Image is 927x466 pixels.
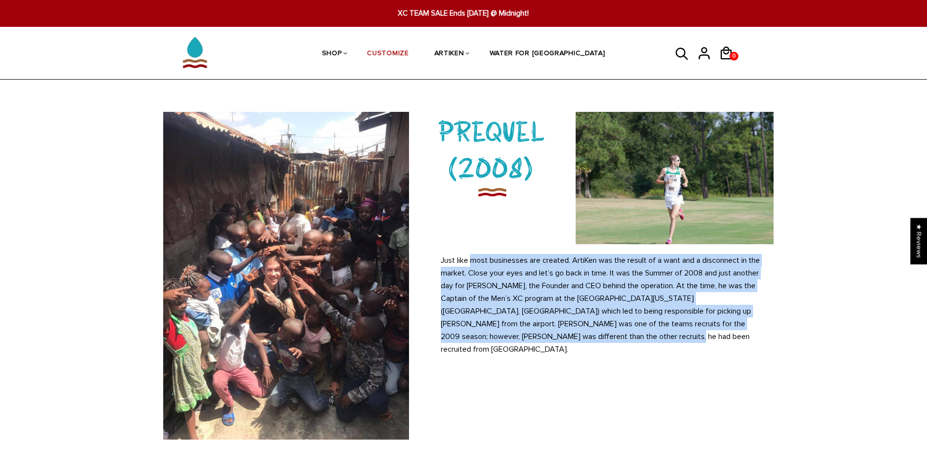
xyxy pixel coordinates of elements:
[719,64,741,65] a: 0
[424,112,561,185] h3: PREQUEL (2008)
[477,185,507,199] img: imgboder_100x.png
[367,28,409,80] a: CUSTOMIZE
[284,8,643,19] span: XC TEAM SALE Ends [DATE] @ Midnight!
[576,112,774,244] img: ChrisinCollege_450x.jpg
[163,112,409,440] img: ChrisKenya_600x.jpg
[910,218,927,264] div: Click to open Judge.me floating reviews tab
[490,28,605,80] a: WATER FOR [GEOGRAPHIC_DATA]
[441,254,766,356] p: Just like most businesses are created. ArtiKen was the result of a want and a disconnect in the m...
[730,49,738,63] span: 0
[434,28,464,80] a: ARTIKEN
[322,28,342,80] a: SHOP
